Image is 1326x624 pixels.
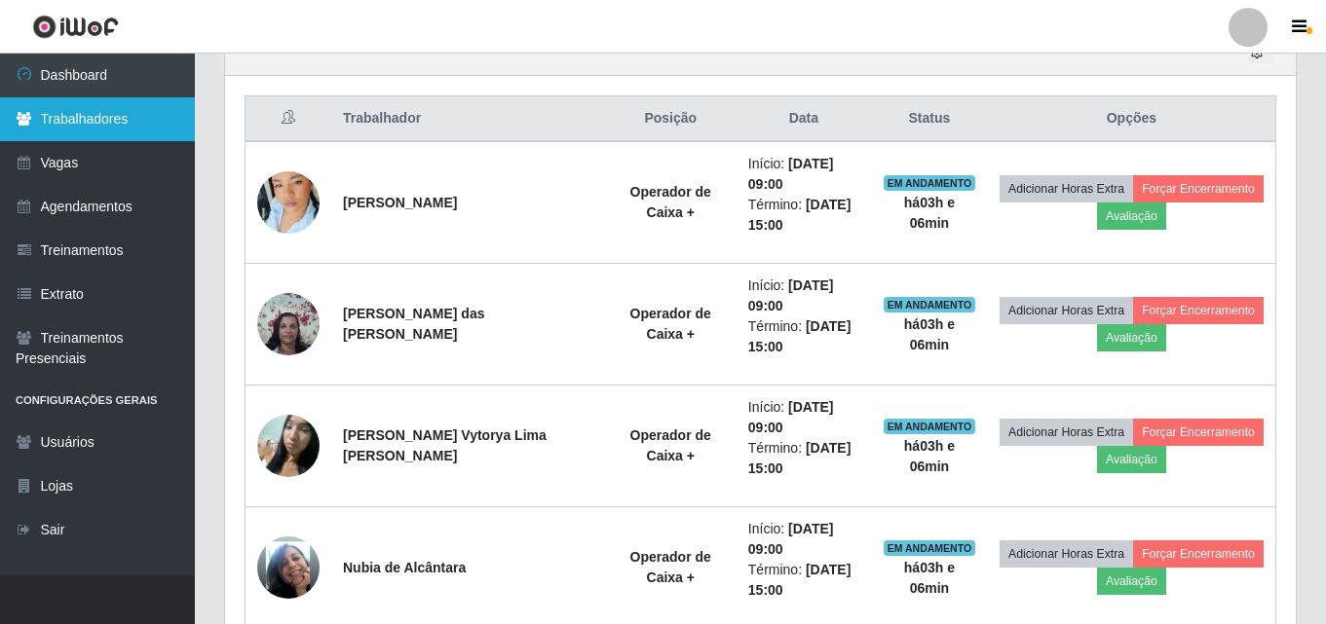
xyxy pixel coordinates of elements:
[748,316,859,357] li: Término:
[884,297,976,312] span: EM ANDAMENTO
[748,277,834,313] time: [DATE] 09:00
[1000,175,1133,202] button: Adicionar Horas Extra
[748,519,859,560] li: Início:
[257,512,320,623] img: 1743966945864.jpeg
[257,282,320,365] img: 1705958199594.jpeg
[748,399,834,435] time: [DATE] 09:00
[1000,540,1133,568] button: Adicionar Horas Extra
[904,560,955,596] strong: há 03 h e 06 min
[343,195,457,210] strong: [PERSON_NAME]
[748,195,859,236] li: Término:
[1097,446,1166,473] button: Avaliação
[343,427,547,463] strong: [PERSON_NAME] Vytorya Lima [PERSON_NAME]
[884,175,976,191] span: EM ANDAMENTO
[630,427,711,463] strong: Operador de Caixa +
[748,154,859,195] li: Início:
[343,560,466,575] strong: Nubia de Alcântara
[32,15,119,39] img: CoreUI Logo
[1097,568,1166,595] button: Avaliação
[1133,540,1264,568] button: Forçar Encerramento
[748,275,859,316] li: Início:
[630,306,711,342] strong: Operador de Caixa +
[605,96,737,142] th: Posição
[1133,419,1264,446] button: Forçar Encerramento
[748,156,834,192] time: [DATE] 09:00
[1097,202,1166,230] button: Avaliação
[630,549,711,585] strong: Operador de Caixa +
[1133,297,1264,324] button: Forçar Encerramento
[1097,324,1166,351] button: Avaliação
[1000,297,1133,324] button: Adicionar Horas Extra
[257,404,320,487] img: 1738432426405.jpeg
[630,184,711,220] strong: Operador de Caixa +
[904,316,955,352] strong: há 03 h e 06 min
[988,96,1276,142] th: Opções
[904,195,955,231] strong: há 03 h e 06 min
[1133,175,1264,202] button: Forçar Encerramento
[257,147,320,258] img: 1691066928968.jpeg
[331,96,605,142] th: Trabalhador
[748,438,859,479] li: Término:
[884,540,976,556] span: EM ANDAMENTO
[343,306,484,342] strong: [PERSON_NAME] das [PERSON_NAME]
[748,397,859,438] li: Início:
[737,96,871,142] th: Data
[904,438,955,474] strong: há 03 h e 06 min
[884,419,976,434] span: EM ANDAMENTO
[1000,419,1133,446] button: Adicionar Horas Extra
[748,521,834,557] time: [DATE] 09:00
[748,560,859,601] li: Término:
[871,96,988,142] th: Status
